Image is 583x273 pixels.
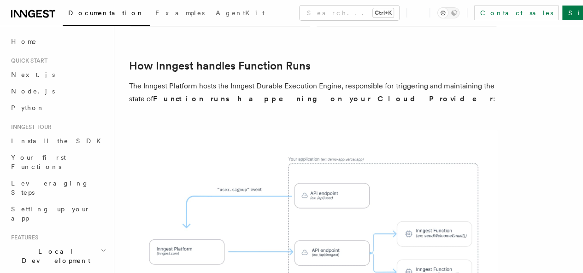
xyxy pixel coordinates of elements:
span: Home [11,37,37,46]
a: Install the SDK [7,133,108,149]
span: Inngest tour [7,123,52,131]
span: Python [11,104,45,111]
a: Home [7,33,108,50]
strong: Function runs happening on your Cloud Provider [153,94,493,103]
span: Install the SDK [11,137,106,145]
a: Contact sales [474,6,559,20]
button: Local Development [7,243,108,269]
span: Local Development [7,247,100,265]
span: Next.js [11,71,55,78]
a: Documentation [63,3,150,26]
a: Leveraging Steps [7,175,108,201]
span: Quick start [7,57,47,64]
a: Setting up your app [7,201,108,227]
a: Examples [150,3,210,25]
span: Features [7,234,38,241]
span: Examples [155,9,205,17]
a: Python [7,99,108,116]
a: Next.js [7,66,108,83]
span: Node.js [11,87,55,95]
button: Search...Ctrl+K [300,6,399,20]
span: Your first Functions [11,154,66,170]
span: Documentation [68,9,144,17]
a: How Inngest handles Function Runs [129,59,311,72]
span: Setting up your app [11,205,90,222]
span: Leveraging Steps [11,180,89,196]
a: Node.js [7,83,108,99]
a: Your first Functions [7,149,108,175]
button: Toggle dark mode [437,7,459,18]
p: The Inngest Platform hosts the Inngest Durable Execution Engine, responsible for triggering and m... [129,80,498,105]
span: AgentKit [216,9,265,17]
kbd: Ctrl+K [373,8,394,17]
a: AgentKit [210,3,270,25]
